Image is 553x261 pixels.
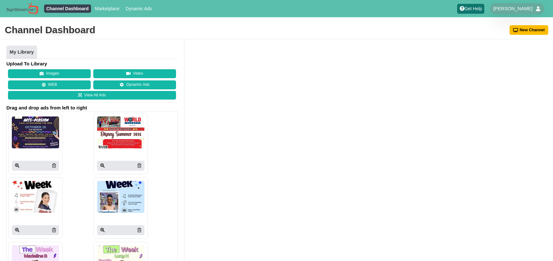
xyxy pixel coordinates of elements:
[6,46,37,59] a: My Library
[510,25,549,35] button: New Channel
[8,80,91,89] button: WEB
[12,181,59,213] img: P250x250 image processing20250923 1790118 1jlvhg9
[123,4,154,13] a: Dynamic Ads
[44,4,91,13] a: Channel Dashboard
[6,105,178,111] span: Drag and drop ads from left to right
[93,4,122,13] a: Marketplace
[93,80,176,89] a: Dynamic Ads
[457,4,484,14] a: Get Help
[5,24,95,36] div: Channel Dashboard
[8,91,176,100] a: View All Ads
[6,3,38,15] img: Sign Stream.NET
[6,61,178,67] h4: Upload To Library
[97,181,144,213] img: P250x250 image processing20250923 1790118 1afq3ia
[97,116,144,148] img: P250x250 image processing20250924 1793698 asobzw
[493,5,533,12] span: [PERSON_NAME]
[93,69,176,78] button: Video
[12,116,59,148] img: P250x250 image processing20250924 1793698 11zlb3z
[8,69,91,78] button: Images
